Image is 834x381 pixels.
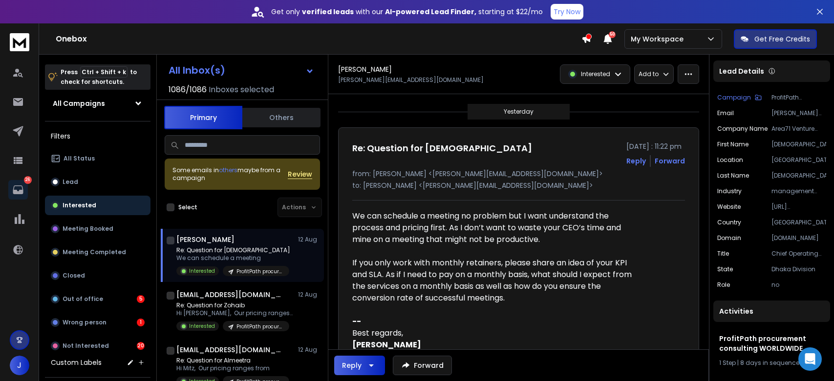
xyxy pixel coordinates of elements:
[176,345,284,355] h1: [EMAIL_ADDRESS][DOMAIN_NAME]
[219,166,237,174] span: others
[798,347,822,371] div: Open Intercom Messenger
[719,359,824,367] div: |
[713,301,830,322] div: Activities
[771,281,826,289] p: no
[45,196,150,215] button: Interested
[51,358,102,367] h3: Custom Labels
[10,356,29,375] button: J
[719,66,764,76] p: Lead Details
[338,76,484,84] p: [PERSON_NAME][EMAIL_ADDRESS][DOMAIN_NAME]
[626,156,646,166] button: Reply
[45,94,150,113] button: All Campaigns
[338,64,392,74] h1: [PERSON_NAME]
[288,169,312,179] button: Review
[771,219,826,226] p: [GEOGRAPHIC_DATA]
[45,149,150,168] button: All Status
[655,156,685,166] div: Forward
[717,203,741,211] p: website
[771,125,826,133] p: Area71 Venture Limited
[271,7,543,17] p: Get only with our starting at $22/mo
[176,301,294,309] p: Re: Question for Zohaib
[24,176,32,184] p: 26
[10,33,29,51] img: logo
[717,234,741,242] p: domain
[63,272,85,280] p: Closed
[298,291,320,299] p: 12 Aug
[63,178,78,186] p: Lead
[771,156,826,164] p: [GEOGRAPHIC_DATA]
[61,67,137,87] p: Press to check for shortcuts.
[164,106,242,129] button: Primary
[352,169,685,179] p: from: [PERSON_NAME] <[PERSON_NAME][EMAIL_ADDRESS][DOMAIN_NAME]>
[45,313,150,332] button: Wrong person1
[236,323,283,330] p: ProfitPath procurement consulting WORLDWIDE---Rerun
[771,203,826,211] p: [URL][DOMAIN_NAME]
[189,267,215,275] p: Interested
[45,242,150,262] button: Meeting Completed
[45,129,150,143] h3: Filters
[298,236,320,243] p: 12 Aug
[63,319,107,326] p: Wrong person
[176,357,289,364] p: Re: Question for Almeetra
[352,339,421,350] b: [PERSON_NAME]
[334,356,385,375] button: Reply
[176,254,290,262] p: We can schedule a meeting
[352,210,638,245] div: We can schedule a meeting no problem but I want understand the process and pricing first. As I do...
[242,107,321,128] button: Others
[236,268,283,275] p: ProfitPath procurement consulting WORLDWIDE
[639,70,659,78] p: Add to
[8,180,28,200] a: 26
[176,364,289,372] p: Hi Mitz, Our pricing ranges from
[352,316,638,362] div: Best regards,
[717,219,741,226] p: Country
[298,346,320,354] p: 12 Aug
[609,31,616,38] span: 50
[717,94,762,101] button: Campaign
[63,342,109,350] p: Not Interested
[63,295,103,303] p: Out of office
[717,109,734,117] p: Email
[771,172,826,180] p: [DEMOGRAPHIC_DATA]
[717,140,748,148] p: First Name
[717,187,742,195] p: industry
[719,334,824,353] h1: ProfitPath procurement consulting WORLDWIDE
[137,319,145,326] div: 1
[734,29,817,49] button: Get Free Credits
[45,336,150,356] button: Not Interested20
[176,235,235,244] h1: [PERSON_NAME]
[189,322,215,330] p: Interested
[554,7,580,17] p: Try Now
[771,250,826,258] p: Chief Operating Officer
[352,141,532,155] h1: Re: Question for [DEMOGRAPHIC_DATA]
[754,34,810,44] p: Get Free Credits
[771,187,826,195] p: management consulting
[45,266,150,285] button: Closed
[178,203,197,211] label: Select
[717,156,743,164] p: location
[385,7,476,17] strong: AI-powered Lead Finder,
[169,65,225,75] h1: All Inbox(s)
[717,94,751,101] p: Campaign
[137,295,145,303] div: 5
[717,281,730,289] p: role
[352,180,685,190] p: to: [PERSON_NAME] <[PERSON_NAME][EMAIL_ADDRESS][DOMAIN_NAME]>
[161,60,322,80] button: All Inbox(s)
[64,155,95,162] p: All Status
[176,290,284,300] h1: [EMAIL_ADDRESS][DOMAIN_NAME]
[352,316,361,327] b: --
[771,140,826,148] p: [DEMOGRAPHIC_DATA]
[45,172,150,192] button: Lead
[169,84,207,96] span: 1086 / 1086
[393,356,452,375] button: Forward
[172,166,288,182] div: Some emails in maybe from a campaign
[551,4,583,20] button: Try Now
[45,219,150,239] button: Meeting Booked
[717,172,749,180] p: Last Name
[717,250,729,258] p: title
[302,7,354,17] strong: verified leads
[137,342,145,350] div: 20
